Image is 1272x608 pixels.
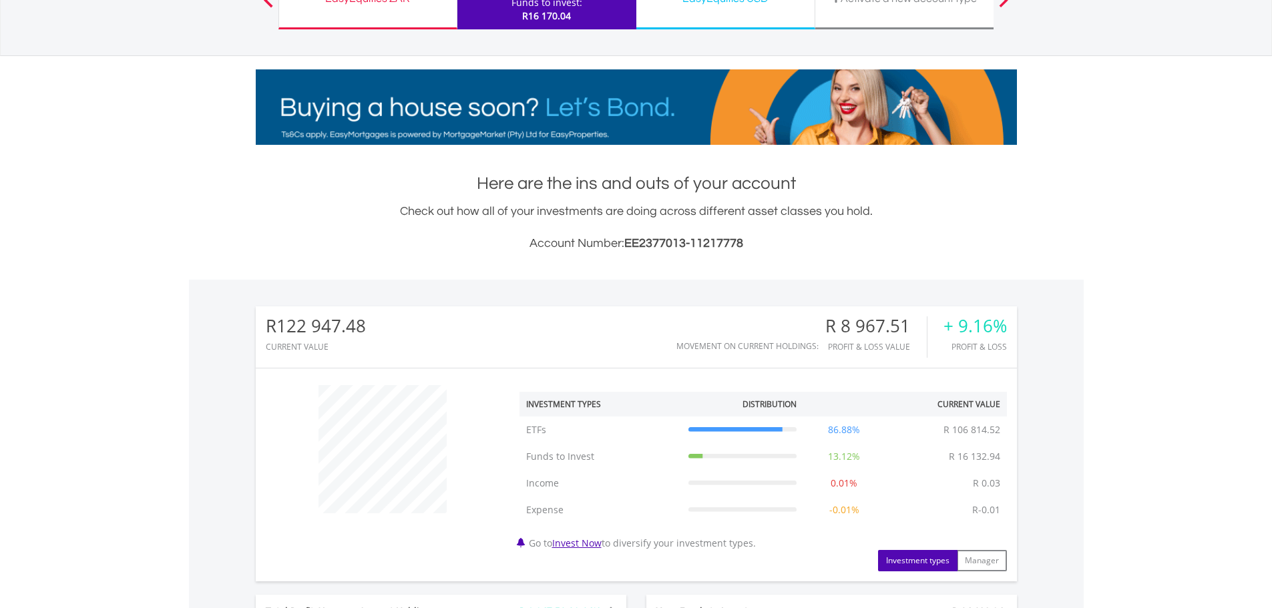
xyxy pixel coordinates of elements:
h1: Here are the ins and outs of your account [256,172,1017,196]
div: Profit & Loss [943,342,1007,351]
td: R 16 132.94 [942,443,1007,470]
h3: Account Number: [256,234,1017,253]
div: + 9.16% [943,316,1007,336]
th: Investment Types [519,392,682,416]
div: Distribution [743,398,797,410]
td: R 106 814.52 [937,416,1007,443]
div: Profit & Loss Value [825,342,927,351]
td: 0.01% [803,470,885,497]
img: EasyMortage Promotion Banner [256,69,1017,145]
div: R122 947.48 [266,316,366,336]
td: Funds to Invest [519,443,682,470]
td: 13.12% [803,443,885,470]
div: Go to to diversify your investment types. [509,378,1017,571]
td: R-0.01 [966,497,1007,523]
a: Invest Now [552,537,602,549]
td: 86.88% [803,416,885,443]
div: CURRENT VALUE [266,342,366,351]
div: Movement on Current Holdings: [676,342,819,350]
td: Expense [519,497,682,523]
button: Investment types [878,550,958,571]
th: Current Value [885,392,1007,416]
td: -0.01% [803,497,885,523]
td: R 0.03 [966,470,1007,497]
div: Check out how all of your investments are doing across different asset classes you hold. [256,202,1017,253]
span: EE2377013-11217778 [624,237,743,250]
span: R16 170.04 [522,9,571,22]
button: Manager [957,550,1007,571]
div: R 8 967.51 [825,316,927,336]
td: ETFs [519,416,682,443]
td: Income [519,470,682,497]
